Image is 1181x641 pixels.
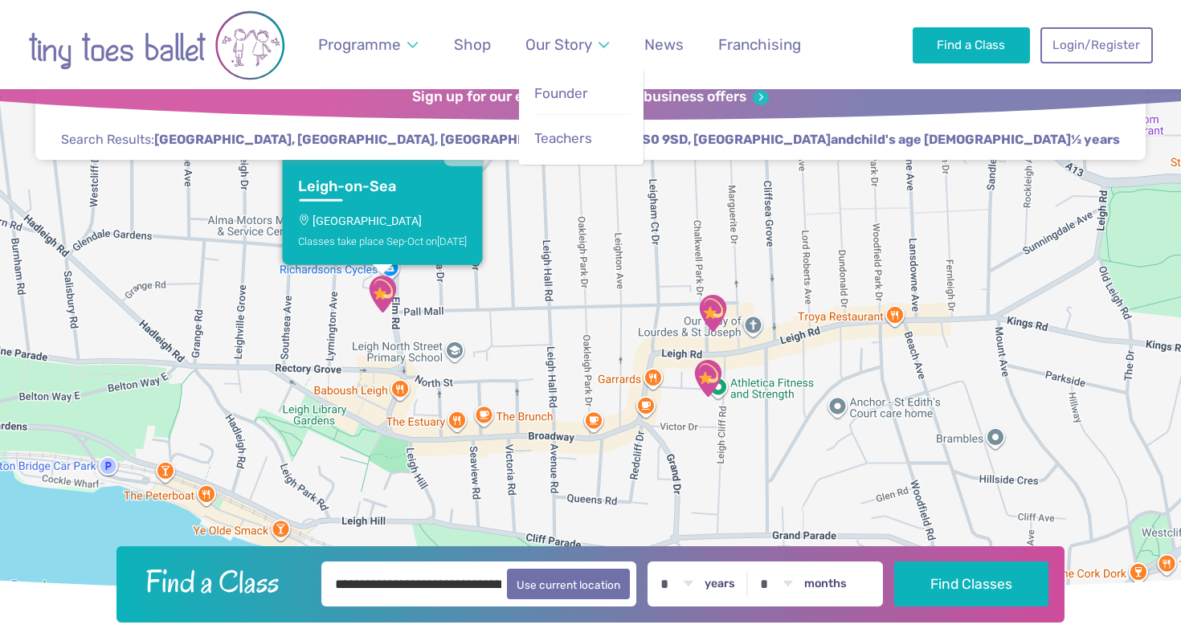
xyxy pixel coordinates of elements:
[454,35,491,54] span: Shop
[534,85,588,101] span: Founder
[533,122,630,157] a: Teachers
[4,577,57,598] a: Open this area in Google Maps (opens a new window)
[318,35,401,54] span: Programme
[298,214,467,227] p: [GEOGRAPHIC_DATA]
[705,577,735,591] label: years
[437,235,467,247] span: [DATE]
[804,577,847,591] label: months
[693,293,733,333] div: The Stables
[636,26,691,63] a: News
[518,26,617,63] a: Our Story
[444,127,483,165] button: Close
[154,131,831,149] span: [GEOGRAPHIC_DATA], [GEOGRAPHIC_DATA], [GEOGRAPHIC_DATA]-on-Sea SS0 9SD, [GEOGRAPHIC_DATA]
[154,132,1120,147] strong: and
[534,130,592,146] span: Teachers
[894,561,1049,606] button: Find Classes
[283,165,483,264] a: Leigh-on-Sea[GEOGRAPHIC_DATA]Classes take place Sep-Oct on[DATE]
[533,77,630,112] a: Founder
[298,235,467,247] div: Classes take place Sep-Oct on
[711,26,809,63] a: Franchising
[362,274,403,314] div: Leigh Community Centre
[412,88,768,106] a: Sign up for our exclusivefranchisebusiness offers
[718,35,801,54] span: Franchising
[1040,27,1153,63] a: Login/Register
[28,10,285,81] img: tiny toes ballet
[4,577,57,598] img: Google
[310,26,425,63] a: Programme
[133,561,311,602] h2: Find a Class
[447,26,499,63] a: Shop
[525,35,592,54] span: Our Story
[913,27,1031,63] a: Find a Class
[688,358,728,398] div: @ The Studio Leigh
[298,178,438,196] h3: Leigh-on-Sea
[507,569,630,599] button: Use current location
[854,131,1120,149] span: child's age [DEMOGRAPHIC_DATA]½ years
[644,35,684,54] span: News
